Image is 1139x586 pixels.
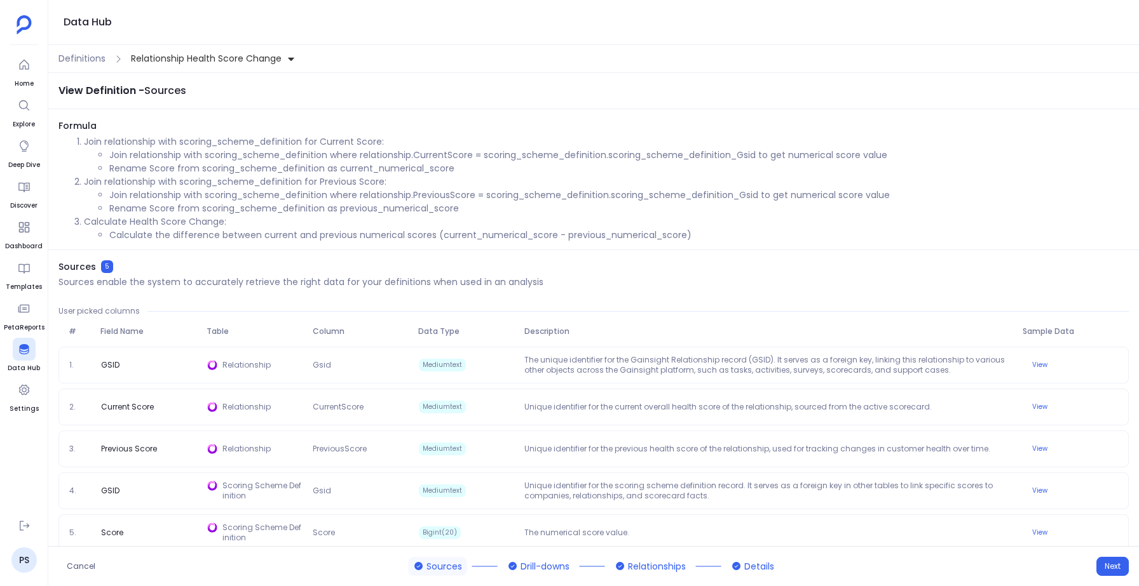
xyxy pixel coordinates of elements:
span: View Definition - [58,83,144,98]
p: Join relationship with scoring_scheme_definition for Previous Score: [84,175,1129,189]
span: GSID [96,360,125,370]
p: Join relationship with scoring_scheme_definition for Current Score: [84,135,1129,149]
span: Score [308,528,414,538]
button: View [1025,399,1055,415]
span: Mediumtext [419,484,466,497]
span: PreviousScore [308,444,414,454]
p: Unique identifier for the previous health score of the relationship, used for tracking changes in... [519,444,1017,454]
span: Column [308,326,414,336]
button: Details [726,557,779,575]
span: Data Hub [8,363,40,373]
button: View [1025,357,1055,373]
p: The numerical score value. [519,528,1017,538]
span: Relationship Health Score Change [131,52,282,65]
span: Home [13,79,36,89]
span: Sources [426,559,462,573]
span: Dashboard [5,241,43,251]
h1: Data Hub [64,13,112,31]
p: Unique identifier for the scoring scheme definition record. It serves as a foreign key in other t... [519,481,1017,501]
span: Scoring Scheme Definition [222,523,303,543]
span: Drill-downs [521,559,569,573]
li: Join relationship with scoring_scheme_definition where relationship.CurrentScore = scoring_scheme... [109,149,1129,162]
button: Relationship Health Score Change [128,48,298,69]
span: Details [744,559,774,573]
span: Relationship [222,444,303,454]
button: Sources [409,557,467,575]
span: Scoring Scheme Definition [222,481,303,501]
span: 3. [64,444,96,454]
span: User picked columns [58,306,140,316]
span: 4. [64,486,96,496]
span: Formula [58,119,1129,133]
p: Unique identifier for the current overall health score of the relationship, sourced from the acti... [519,402,1017,412]
a: PS [11,547,37,573]
a: Discover [10,175,38,211]
p: Calculate Health Score Change: [84,215,1129,229]
span: PetaReports [4,323,44,333]
span: Deep Dive [8,160,40,170]
span: Sources [58,260,96,273]
button: View [1025,525,1055,540]
span: Sample Data [1018,326,1124,336]
button: Drill-downs [503,557,575,575]
a: Deep Dive [8,135,40,170]
span: Relationships [628,559,686,573]
a: Dashboard [5,216,43,251]
button: Relationships [610,557,691,575]
span: Current Score [96,402,159,412]
span: Relationship [222,360,303,370]
span: Templates [6,282,42,292]
span: Field Name [95,326,201,336]
span: Definitions [58,52,106,65]
span: 5 [101,260,113,273]
p: Sources enable the system to accurately retrieve the right data for your definitions when used in... [58,276,543,288]
span: Description [519,326,1018,336]
span: Explore [13,119,36,130]
a: Explore [13,94,36,130]
span: Score [96,528,128,538]
li: Calculate the difference between current and previous numerical scores (current_numerical_score -... [109,229,1129,242]
span: # [64,326,95,336]
span: Sources [144,83,186,98]
span: Mediumtext [419,359,466,371]
span: Gsid [308,486,414,496]
span: CurrentScore [308,402,414,412]
span: Settings [10,404,39,414]
a: Home [13,53,36,89]
li: Rename Score from scoring_scheme_definition as previous_numerical_score [109,202,1129,215]
button: Next [1096,557,1129,576]
li: Join relationship with scoring_scheme_definition where relationship.PreviousScore = scoring_schem... [109,189,1129,202]
button: Cancel [58,557,104,576]
span: Mediumtext [419,443,466,455]
span: Table [201,326,308,336]
span: Data Type [413,326,519,336]
button: View [1025,483,1055,498]
a: Settings [10,378,39,414]
span: 1. [64,360,96,370]
span: 2. [64,402,96,412]
a: PetaReports [4,297,44,333]
li: Rename Score from scoring_scheme_definition as current_numerical_score [109,162,1129,175]
button: View [1025,441,1055,456]
span: 5. [64,528,96,538]
span: Gsid [308,360,414,370]
span: Previous Score [96,444,162,454]
span: GSID [96,486,125,496]
p: The unique identifier for the Gainsight Relationship record (GSID). It serves as a foreign key, l... [519,355,1017,375]
span: Mediumtext [419,401,466,413]
span: Discover [10,201,38,211]
a: Data Hub [8,338,40,373]
img: petavue logo [17,15,32,34]
span: Relationship [222,402,303,412]
span: Bigint(20) [419,526,461,539]
a: Templates [6,256,42,292]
